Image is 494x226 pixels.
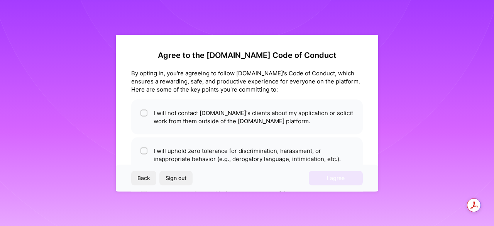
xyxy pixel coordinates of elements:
h2: Agree to the [DOMAIN_NAME] Code of Conduct [131,50,363,59]
li: I will not contact [DOMAIN_NAME]'s clients about my application or solicit work from them outside... [131,99,363,134]
li: I will uphold zero tolerance for discrimination, harassment, or inappropriate behavior (e.g., der... [131,137,363,172]
button: Back [131,171,156,185]
span: Back [137,174,150,182]
span: Sign out [166,174,186,182]
button: Sign out [159,171,193,185]
div: By opting in, you're agreeing to follow [DOMAIN_NAME]'s Code of Conduct, which ensures a rewardin... [131,69,363,93]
